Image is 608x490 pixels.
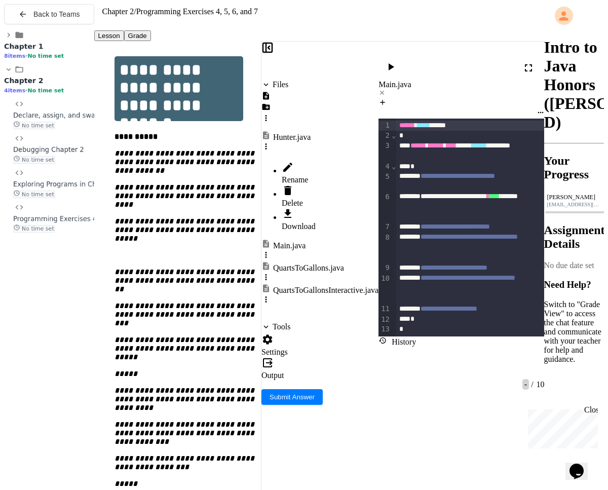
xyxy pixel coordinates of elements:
[565,449,598,480] iframe: chat widget
[124,30,151,41] button: Grade
[378,80,544,98] div: Main.java
[547,194,601,201] div: [PERSON_NAME]
[261,371,378,380] div: Output
[524,405,598,448] iframe: chat widget
[13,225,55,233] span: No time set
[378,263,391,273] div: 9
[535,380,545,389] span: 10
[4,53,25,59] span: 8 items
[94,30,124,41] button: Lesson
[4,4,70,64] div: Chat with us now!Close
[391,162,396,170] span: Fold line
[282,161,378,184] li: Rename
[4,77,43,85] span: Chapter 2
[27,53,64,59] span: No time set
[378,274,391,305] div: 10
[13,180,120,188] span: Exploring Programs in Chapter 2
[378,304,391,314] div: 11
[273,322,290,331] div: Tools
[273,133,311,142] div: Hunter.java
[13,146,84,154] span: Debugging Chapter 2
[547,202,601,207] div: [EMAIL_ADDRESS][DOMAIN_NAME]
[282,208,378,231] li: Download
[102,7,134,16] span: Chapter 2
[544,279,604,290] h3: Need Help?
[13,191,55,198] span: No time set
[378,172,391,192] div: 5
[13,215,136,222] span: Programming Exercises 4, 5, 6, and 7
[261,348,378,357] div: Settings
[134,7,136,16] span: /
[273,241,306,250] div: Main.java
[282,184,378,208] li: Delete
[544,261,604,270] div: No due date set
[25,52,27,59] span: •
[273,263,344,273] div: QuartsToGallons.java
[261,389,323,405] button: Submit Answer
[378,233,391,263] div: 8
[544,154,604,181] h2: Your Progress
[391,131,396,139] span: Fold line
[25,87,27,94] span: •
[4,4,94,24] button: Back to Teams
[13,156,55,164] span: No time set
[378,324,391,334] div: 13
[544,223,604,251] h2: Assignment Details
[378,336,416,347] div: History
[378,222,391,232] div: 7
[544,300,604,364] p: Switch to "Grade View" to access the chat feature and communicate with your teacher for help and ...
[378,141,391,162] div: 3
[378,121,391,131] div: 1
[273,80,288,89] div: Files
[378,162,391,172] div: 4
[33,10,80,18] span: Back to Teams
[13,111,164,119] span: Declare, assign, and swap values of variables
[378,80,544,89] div: Main.java
[544,4,604,27] div: My Account
[4,87,25,94] span: 4 items
[27,87,64,94] span: No time set
[378,131,391,141] div: 2
[544,38,604,132] h1: Intro to Java Honors ([PERSON_NAME] D)
[378,192,391,222] div: 6
[273,286,378,295] div: QuartsToGallonsInteractive.java
[522,379,529,390] span: -
[13,122,55,129] span: No time set
[378,315,391,325] div: 12
[270,393,315,401] span: Submit Answer
[531,380,533,389] span: /
[4,42,43,50] span: Chapter 1
[136,7,258,16] span: Programming Exercises 4, 5, 6, and 7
